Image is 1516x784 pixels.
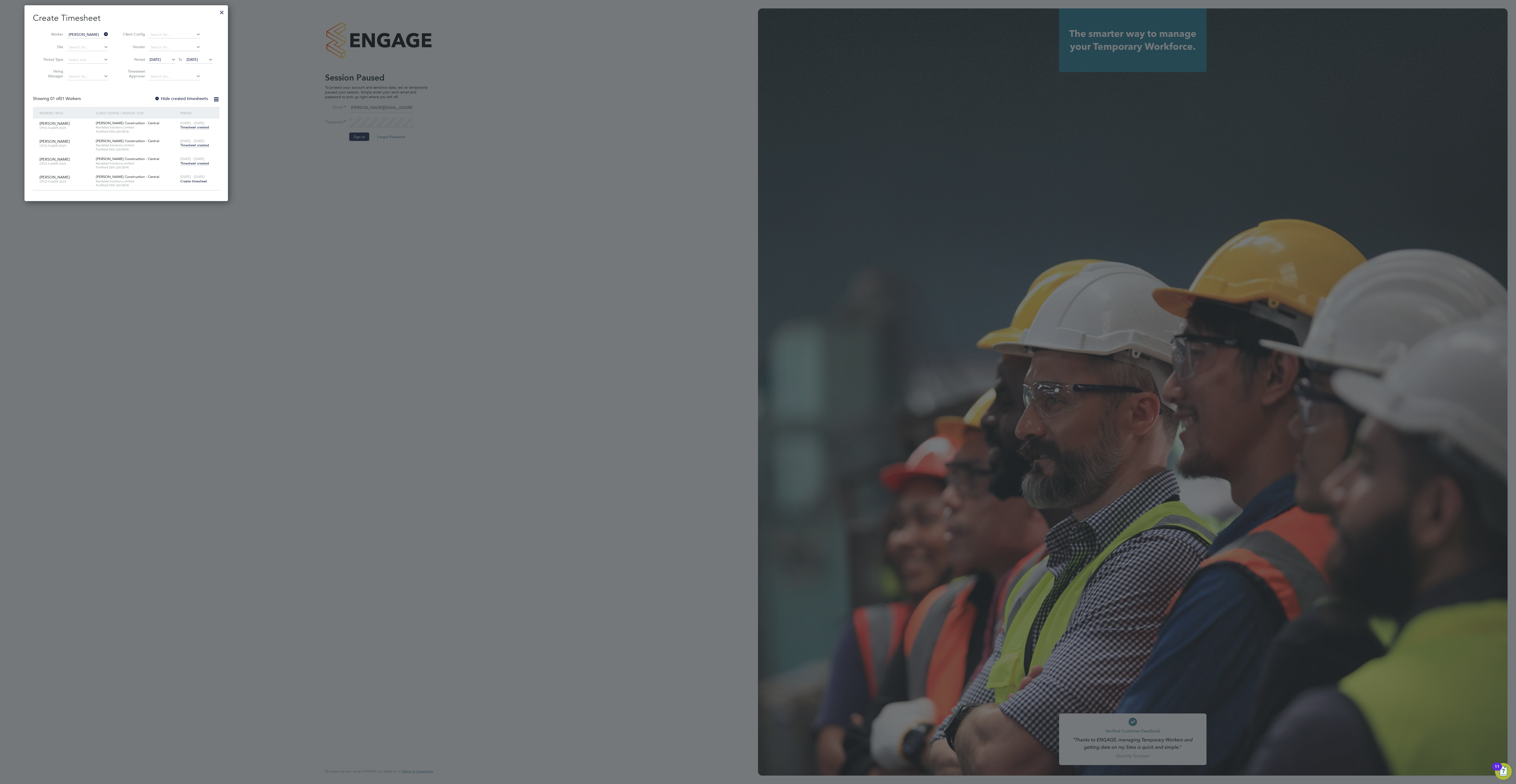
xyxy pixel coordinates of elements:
[121,44,145,49] label: Vendor
[149,31,201,38] input: Search for...
[180,174,205,179] span: [DATE] - [DATE]
[39,175,70,179] span: [PERSON_NAME]
[177,56,184,63] span: To
[149,73,201,80] input: Search for...
[39,157,70,162] span: [PERSON_NAME]
[96,174,159,179] span: [PERSON_NAME] Construction - Central
[39,44,63,49] label: Site
[67,73,108,80] input: Search for...
[67,31,108,38] input: Search for...
[39,69,63,78] label: Hiring Manager
[33,13,220,24] h2: Create Timesheet
[39,139,70,144] span: [PERSON_NAME]
[96,143,178,147] span: Randstad Solutions Limited
[94,107,179,119] div: Client Config / Vendor / Site
[179,107,214,119] div: Period
[149,44,201,51] input: Search for...
[1495,763,1512,780] button: Open Resource Center, 11 new notifications
[96,121,159,125] span: [PERSON_NAME] Construction - Central
[180,161,209,166] span: Timesheet created
[180,157,205,161] span: [DATE] - [DATE]
[39,32,63,37] label: Worker
[180,121,205,125] span: [DATE] - [DATE]
[121,69,145,78] label: Timesheet Approver
[149,57,161,62] span: [DATE]
[50,96,81,101] span: 01 Workers
[33,96,82,102] div: Showing
[1495,767,1499,773] div: 11
[96,183,178,187] span: Portfield SEN (26CB04)
[67,56,108,64] input: Select one
[67,44,108,51] input: Search for...
[154,96,208,101] label: Hide created timesheets
[39,57,63,62] label: Period Type
[38,107,94,119] div: Worker / Role
[96,157,159,161] span: [PERSON_NAME] Construction - Central
[96,161,178,166] span: Randstad Solutions Limited
[96,147,178,152] span: Portfield SEN (26CB04)
[50,96,60,101] span: 01 of
[180,179,207,183] span: Create timesheet
[96,139,159,143] span: [PERSON_NAME] Construction - Central
[96,125,178,129] span: Randstad Solutions Limited
[39,126,92,130] span: CPCS Forklift 2025
[180,139,205,143] span: [DATE] - [DATE]
[187,57,198,62] span: [DATE]
[121,57,145,62] label: Period
[96,129,178,134] span: Portfield SEN (26CB04)
[39,179,92,184] span: CPCS Forklift 2025
[96,165,178,169] span: Portfield SEN (26CB04)
[180,125,209,130] span: Timesheet created
[180,143,209,148] span: Timesheet created
[39,121,70,126] span: [PERSON_NAME]
[39,162,92,166] span: CPCS Forklift 2025
[96,179,178,183] span: Randstad Solutions Limited
[121,32,145,37] label: Client Config
[39,144,92,148] span: CPCS Forklift 2025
